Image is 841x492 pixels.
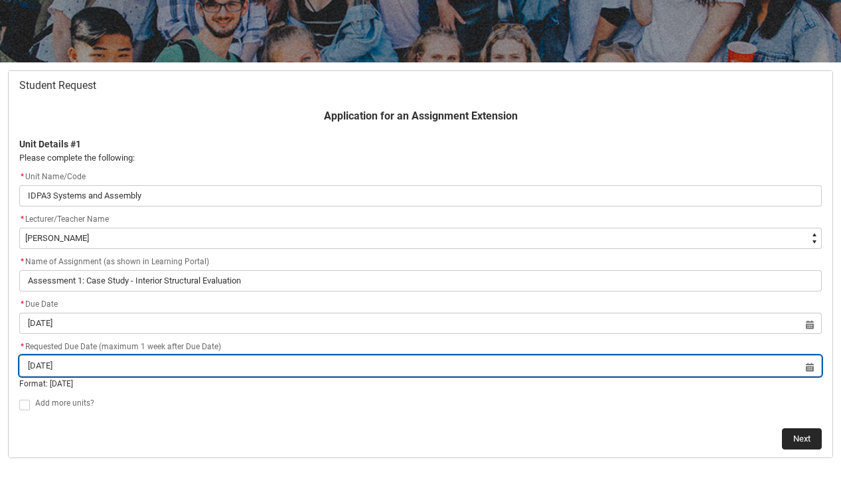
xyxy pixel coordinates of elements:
b: Unit Details #1 [19,139,81,149]
span: Add more units? [35,398,94,408]
b: Application for an Assignment Extension [324,110,518,122]
abbr: required [21,342,24,351]
abbr: required [21,214,24,224]
abbr: required [21,172,24,181]
span: Unit Name/Code [19,172,86,181]
span: Lecturer/Teacher Name [25,214,109,224]
span: Due Date [19,299,58,309]
span: Requested Due Date (maximum 1 week after Due Date) [19,342,221,351]
abbr: required [21,299,24,309]
div: Format: [DATE] [19,378,822,390]
p: Please complete the following: [19,151,822,165]
span: Student Request [19,79,96,92]
span: Name of Assignment (as shown in Learning Portal) [19,257,209,266]
button: Next [782,428,822,450]
abbr: required [21,257,24,266]
article: Redu_Student_Request flow [8,70,833,458]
